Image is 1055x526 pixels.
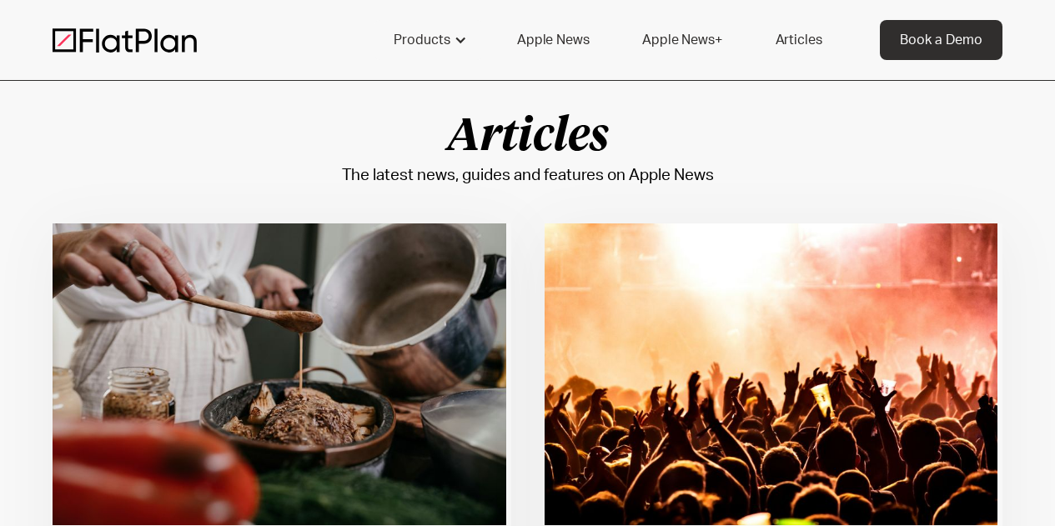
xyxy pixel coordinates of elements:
em: Articles [447,115,609,160]
a: Articles [756,20,842,60]
div: Book a Demo [900,30,982,50]
div: The latest news, guides and features on Apple News [342,162,714,190]
div: Products [374,20,484,60]
a: Book a Demo [880,20,1002,60]
a: Apple News+ [622,20,741,60]
a: Apple News [497,20,609,60]
div: Products [394,30,450,50]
